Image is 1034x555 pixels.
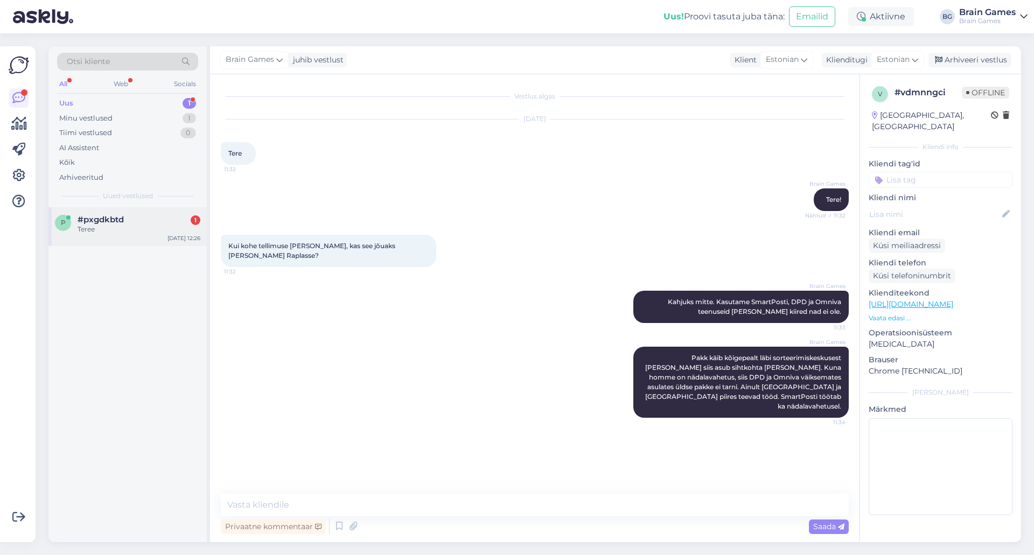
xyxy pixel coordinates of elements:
[221,92,849,101] div: Vestlus algas
[191,215,200,225] div: 1
[805,324,846,332] span: 11:33
[805,180,846,188] span: Brain Games
[822,54,868,66] div: Klienditugi
[59,113,113,124] div: Minu vestlused
[826,195,841,203] span: Tere!
[228,149,242,157] span: Tere
[805,418,846,426] span: 11:34
[224,268,264,276] span: 11:32
[67,56,110,67] span: Otsi kliente
[869,388,1012,397] div: [PERSON_NAME]
[869,339,1012,350] p: [MEDICAL_DATA]
[869,313,1012,323] p: Vaata edasi ...
[668,298,843,315] span: Kahjuks mitte. Kasutame SmartPosti, DPD ja Omniva teenuseid [PERSON_NAME] kiired nad ei ole.
[167,234,200,242] div: [DATE] 12:26
[172,77,198,91] div: Socials
[183,98,196,109] div: 1
[221,519,326,534] div: Privaatne kommentaar
[869,327,1012,339] p: Operatsioonisüsteem
[289,54,344,66] div: juhib vestlust
[869,354,1012,366] p: Brauser
[59,143,99,153] div: AI Assistent
[59,157,75,168] div: Kõik
[78,215,124,224] span: #pxgdkbtd
[928,53,1011,67] div: Arhiveeri vestlus
[869,158,1012,170] p: Kliendi tag'id
[877,54,910,66] span: Estonian
[940,9,955,24] div: BG
[869,257,1012,269] p: Kliendi telefon
[869,208,1000,220] input: Lisa nimi
[183,113,196,124] div: 1
[805,338,846,346] span: Brain Games
[57,77,69,91] div: All
[872,110,991,132] div: [GEOGRAPHIC_DATA], [GEOGRAPHIC_DATA]
[78,224,200,234] div: Teree
[869,269,955,283] div: Küsi telefoninumbrit
[663,10,785,23] div: Proovi tasuta juba täna:
[59,98,73,109] div: Uus
[869,238,945,253] div: Küsi meiliaadressi
[224,165,264,173] span: 11:32
[878,90,882,98] span: v
[959,8,1028,25] a: Brain GamesBrain Games
[766,54,799,66] span: Estonian
[959,17,1016,25] div: Brain Games
[59,128,112,138] div: Tiimi vestlused
[9,55,29,75] img: Askly Logo
[869,172,1012,188] input: Lisa tag
[869,227,1012,238] p: Kliendi email
[959,8,1016,17] div: Brain Games
[663,11,684,22] b: Uus!
[869,299,953,309] a: [URL][DOMAIN_NAME]
[789,6,835,27] button: Emailid
[805,282,846,290] span: Brain Games
[61,219,66,227] span: p
[813,522,844,531] span: Saada
[805,212,846,220] span: Nähtud ✓ 11:32
[848,7,914,26] div: Aktiivne
[59,172,103,183] div: Arhiveeritud
[895,86,962,99] div: # vdmnngci
[180,128,196,138] div: 0
[730,54,757,66] div: Klient
[869,142,1012,152] div: Kliendi info
[111,77,130,91] div: Web
[869,192,1012,203] p: Kliendi nimi
[103,191,153,201] span: Uued vestlused
[869,404,1012,415] p: Märkmed
[221,114,849,124] div: [DATE]
[645,354,843,410] span: Pakk käib kõigepealt läbi sorteerimiskeskusest [PERSON_NAME] siis asub sihtkohta [PERSON_NAME]. K...
[869,366,1012,377] p: Chrome [TECHNICAL_ID]
[228,242,397,259] span: Kui kohe tellimuse [PERSON_NAME], kas see jõuaks [PERSON_NAME] Raplasse?
[962,87,1009,99] span: Offline
[226,54,274,66] span: Brain Games
[869,287,1012,299] p: Klienditeekond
